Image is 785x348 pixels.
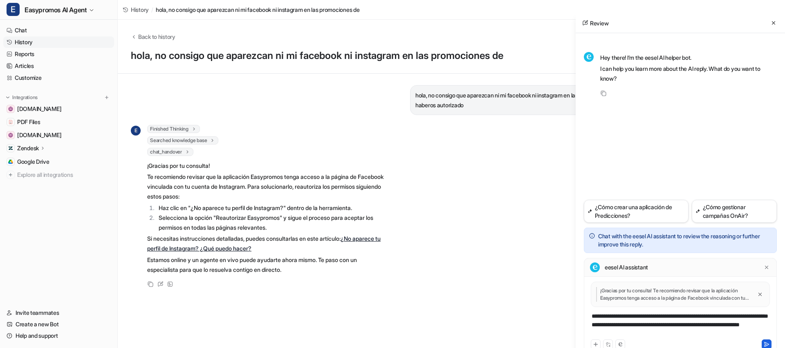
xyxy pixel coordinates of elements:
[17,168,111,181] span: Explore all integrations
[8,159,13,164] img: Google Drive
[8,133,13,138] img: www.easypromosapp.com
[605,263,648,271] p: eesel AI assistant
[596,287,752,302] p: ¡Gracias por tu consulta! Te recomiendo revisar que la aplicación Easypromos tenga acceso a la pá...
[7,3,20,16] span: E
[582,19,608,27] h2: Review
[3,103,114,115] a: easypromos-apiref.redoc.ly[DOMAIN_NAME]
[147,148,193,156] span: chat_handover
[131,5,149,14] span: History
[8,120,13,124] img: PDF Files
[600,53,777,63] p: Hey there! I’m the eesel AI helper bot.
[692,200,777,223] button: ¿Cómo gestionar campañas OnAir?
[3,25,114,36] a: Chat
[5,95,11,100] img: expand menu
[17,158,49,166] span: Google Drive
[156,203,386,213] li: Haz clic en "¿No aparece tu perfil de Instagram?" dentro de la herramienta.
[131,32,175,41] button: Back to history
[3,60,114,72] a: Articles
[147,255,386,275] p: Estamos online y un agente en vivo puede ayudarte ahora mismo. Te paso con un especialista para q...
[3,48,114,60] a: Reports
[3,319,114,330] a: Create a new Bot
[3,129,114,141] a: www.easypromosapp.com[DOMAIN_NAME]
[25,4,87,16] span: Easypromos AI Agent
[131,126,141,136] span: E
[600,64,777,84] p: I can help you learn more about the AI reply. What do you want to know?
[147,136,218,145] span: Searched knowledge base
[17,131,61,139] span: [DOMAIN_NAME]
[123,5,149,14] a: History
[151,5,153,14] span: /
[138,32,175,41] span: Back to history
[17,105,61,113] span: [DOMAIN_NAME]
[3,93,40,102] button: Integrations
[17,144,39,152] p: Zendesk
[8,106,13,111] img: easypromos-apiref.redoc.ly
[104,95,110,100] img: menu_add.svg
[3,36,114,48] a: History
[156,5,360,14] span: hola, no consigo que aparezcan ni mi facebook ni instagram en las promociones de
[17,118,40,126] span: PDF Files
[131,50,649,62] h1: hola, no consigo que aparezcan ni mi facebook ni instagram en las promociones de
[147,172,386,201] p: Te recomiendo revisar que la aplicación Easypromos tenga acceso a la página de Facebook vinculada...
[3,116,114,128] a: PDF FilesPDF Files
[3,169,114,181] a: Explore all integrations
[3,330,114,341] a: Help and support
[156,213,386,233] li: Selecciona la opción "Reautorizar Easypromos" y sigue el proceso para aceptar los permisos en tod...
[3,72,114,84] a: Customize
[584,200,689,223] button: ¿Cómo crear una aplicación de Predicciones?
[3,156,114,167] a: Google DriveGoogle Drive
[756,290,765,299] button: Close quote
[147,125,200,133] span: Finished Thinking
[12,94,38,101] p: Integrations
[8,146,13,151] img: Zendesk
[147,161,386,171] p: ¡Gracias por tu consulta!
[3,307,114,319] a: Invite teammates
[415,90,644,110] p: hola, no consigo que aparezcan ni mi facebook ni instagram en las promociones despues de haberos ...
[147,234,386,253] p: Si necesitas instrucciones detalladas, puedes consultarlas en este artículo:
[7,171,15,179] img: explore all integrations
[598,232,772,249] p: Chat with the eesel AI assistant to review the reasoning or further improve this reply.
